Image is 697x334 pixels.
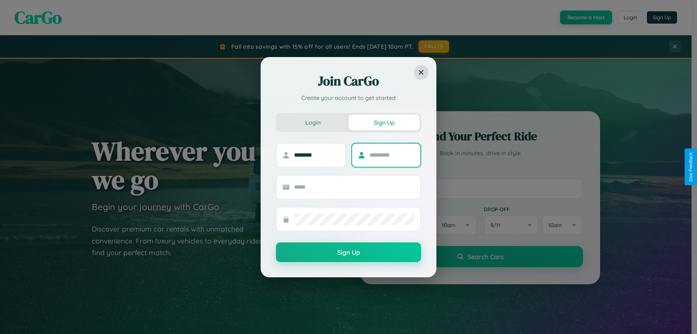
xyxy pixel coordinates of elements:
[348,114,420,130] button: Sign Up
[276,242,421,262] button: Sign Up
[276,93,421,102] p: Create your account to get started
[688,152,693,182] div: Give Feedback
[277,114,348,130] button: Login
[276,72,421,90] h2: Join CarGo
